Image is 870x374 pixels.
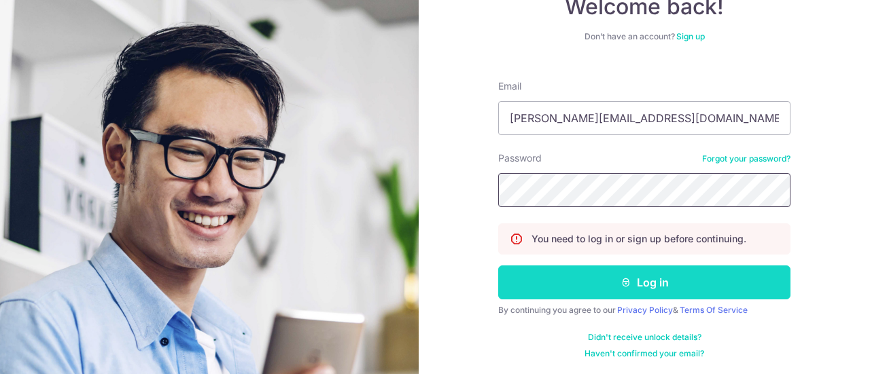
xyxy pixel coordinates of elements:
[588,332,701,343] a: Didn't receive unlock details?
[585,348,704,359] a: Haven't confirmed your email?
[498,151,542,165] label: Password
[617,305,673,315] a: Privacy Policy
[680,305,748,315] a: Terms Of Service
[676,31,705,41] a: Sign up
[498,265,790,299] button: Log in
[532,232,746,246] p: You need to log in or sign up before continuing.
[498,101,790,135] input: Enter your Email
[498,79,521,93] label: Email
[702,153,790,164] a: Forgot your password?
[498,31,790,42] div: Don’t have an account?
[498,305,790,316] div: By continuing you agree to our &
